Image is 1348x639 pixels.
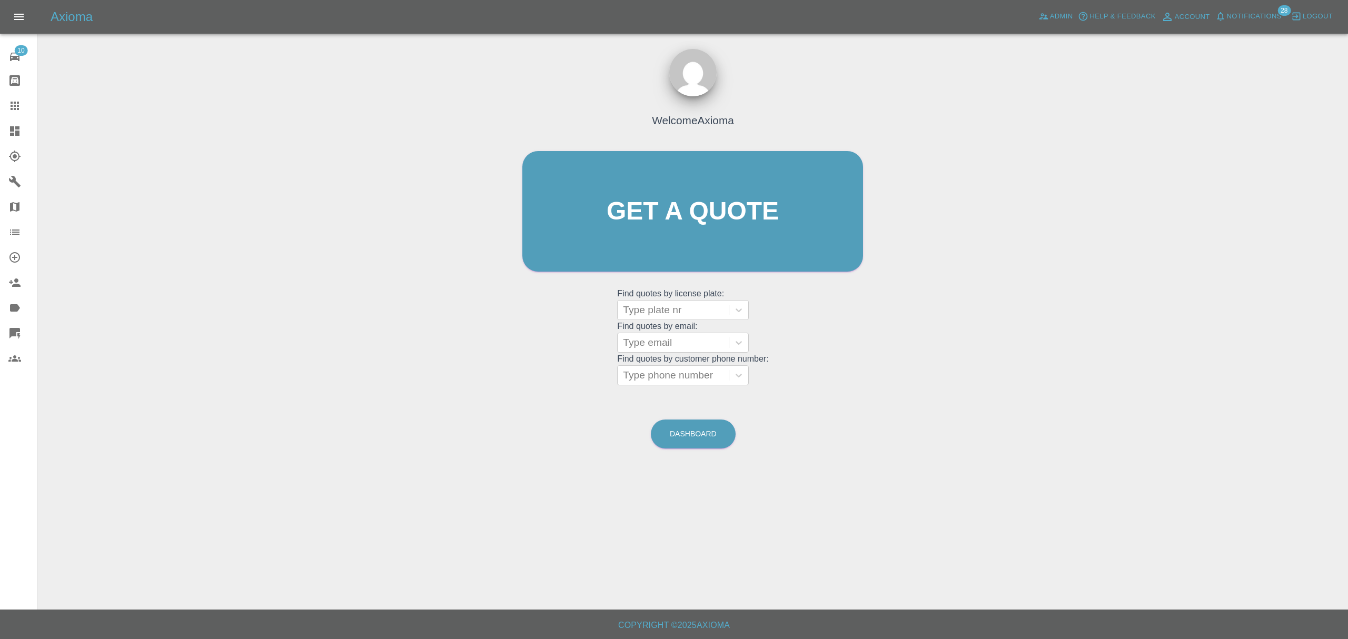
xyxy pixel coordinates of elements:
a: Admin [1036,8,1076,25]
span: Admin [1050,11,1073,23]
h5: Axioma [51,8,93,25]
span: Account [1175,11,1210,23]
span: 28 [1277,5,1291,16]
grid: Find quotes by email: [617,322,768,353]
grid: Find quotes by license plate: [617,289,768,320]
a: Get a quote [522,151,863,272]
h4: Welcome Axioma [652,112,734,128]
a: Account [1158,8,1213,25]
grid: Find quotes by customer phone number: [617,354,768,385]
span: Help & Feedback [1089,11,1155,23]
button: Open drawer [6,4,32,29]
span: 10 [14,45,27,56]
button: Logout [1288,8,1335,25]
img: ... [669,49,717,96]
span: Logout [1303,11,1333,23]
button: Help & Feedback [1075,8,1158,25]
span: Notifications [1227,11,1282,23]
button: Notifications [1213,8,1284,25]
a: Dashboard [651,420,736,448]
h6: Copyright © 2025 Axioma [8,618,1340,633]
